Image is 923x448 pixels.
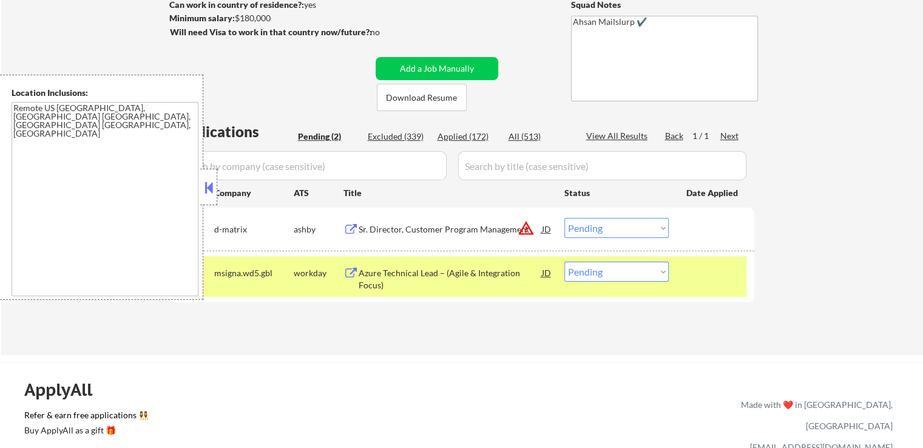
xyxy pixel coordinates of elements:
div: 1 / 1 [692,130,720,142]
div: Applied (172) [438,131,498,143]
strong: Will need Visa to work in that country now/future?: [170,27,372,37]
div: Title [343,187,553,199]
div: All (513) [509,131,569,143]
a: Buy ApplyAll as a gift 🎁 [24,424,146,439]
button: warning_amber [518,220,535,237]
div: no [370,26,405,38]
div: Buy ApplyAll as a gift 🎁 [24,426,146,435]
div: Made with ❤️ in [GEOGRAPHIC_DATA], [GEOGRAPHIC_DATA] [736,394,893,436]
div: Azure Technical Lead – (Agile & Integration Focus) [359,267,542,291]
div: Status [564,182,669,203]
div: View All Results [586,130,651,142]
button: Add a Job Manually [376,57,498,80]
strong: Minimum salary: [169,13,235,23]
div: d-matrix [214,223,294,236]
div: JD [541,218,553,240]
input: Search by title (case sensitive) [458,151,746,180]
div: Next [720,130,740,142]
div: Location Inclusions: [12,87,198,99]
div: Excluded (339) [368,131,428,143]
div: ApplyAll [24,379,106,400]
button: Download Resume [377,84,467,111]
div: $180,000 [169,12,371,24]
div: ashby [294,223,343,236]
div: msigna.wd5.gbl [214,267,294,279]
div: Back [665,130,685,142]
div: ATS [294,187,343,199]
div: workday [294,267,343,279]
a: Refer & earn free applications 👯‍♀️ [24,411,487,424]
input: Search by company (case sensitive) [174,151,447,180]
div: Sr. Director, Customer Program Management [359,223,542,236]
div: Company [214,187,294,199]
div: Date Applied [686,187,740,199]
div: Applications [174,124,294,139]
div: JD [541,262,553,283]
div: Pending (2) [298,131,359,143]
